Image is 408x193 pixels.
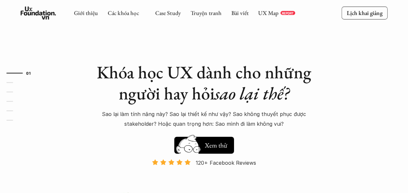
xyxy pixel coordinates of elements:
[91,62,318,104] h1: Khóa học UX dành cho những người hay hỏi
[26,71,31,75] strong: 01
[174,134,234,154] a: Xem thử
[347,9,382,17] p: Lịch khai giảng
[282,11,294,15] p: REPORT
[205,141,227,150] h5: Xem thử
[155,9,181,17] a: Case Study
[146,159,262,192] a: 120+ Facebook Reviews
[341,6,388,19] a: Lịch khai giảng
[231,9,249,17] a: Bài viết
[196,158,256,168] p: 120+ Facebook Reviews
[6,69,37,77] a: 01
[74,9,98,17] a: Giới thiệu
[108,9,139,17] a: Các khóa học
[91,109,318,129] p: Sao lại làm tính năng này? Sao lại thiết kế như vậy? Sao không thuyết phục được stakeholder? Hoặc...
[191,9,222,17] a: Truyện tranh
[258,9,279,17] a: UX Map
[280,11,295,15] a: REPORT
[215,82,289,105] em: sao lại thế?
